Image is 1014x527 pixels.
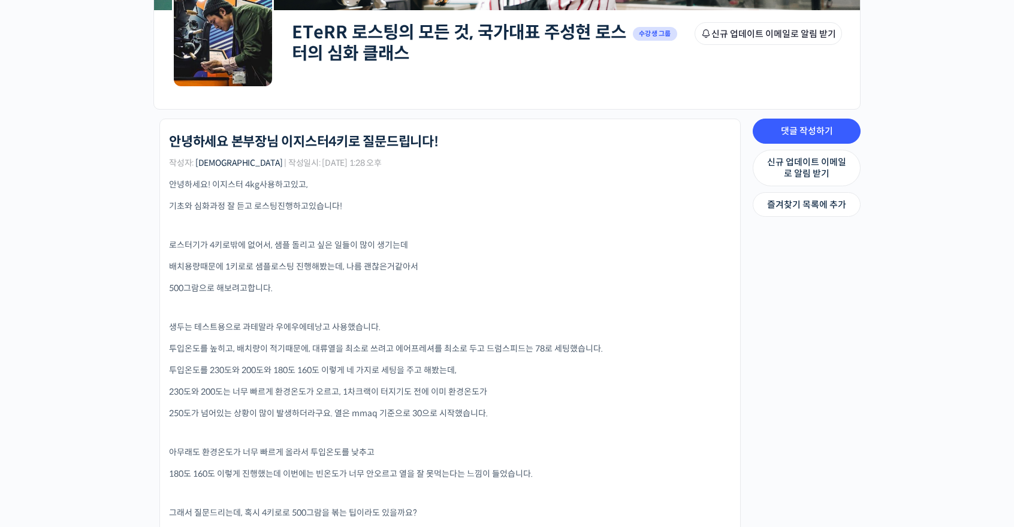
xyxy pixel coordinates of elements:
[169,507,731,519] p: 그래서 질문드리는데, 혹시 4키로로 500그람을 볶는 팁이라도 있을까요?
[753,150,861,186] a: 신규 업데이트 이메일로 알림 받기
[38,398,45,407] span: 홈
[169,159,382,167] span: 작성자: | 작성일시: [DATE] 1:28 오후
[185,398,200,407] span: 설정
[79,380,155,410] a: 대화
[633,27,677,41] span: 수강생 그룹
[169,446,731,459] p: 아무래도 환경온도가 너무 빠르게 올라서 투입온도를 낮추고
[169,134,439,150] h1: 안녕하세요 본부장님 이지스터4키로 질문드립니다!
[169,364,731,377] p: 투입온도를 230도와 200도와 180도 160도 이렇게 네 가지로 세팅을 주고 해봤는데,
[292,22,626,64] a: ETeRR 로스팅의 모든 것, 국가대표 주성현 로스터의 심화 클래스
[169,282,731,295] p: 500그람으로 해보려고합니다.
[110,398,124,408] span: 대화
[169,386,731,398] p: 230도와 200도는 너무 빠르게 환경온도가 오르고, 1차크랙이 터지기도 전에 이미 환경온도가
[753,119,861,144] a: 댓글 작성하기
[169,178,731,191] p: 안녕하세요! 이지스터 4kg사용하고있고,
[169,321,731,334] p: 생두는 테스트용으로 과테말라 우에우에테낭고 사용했습니다.
[169,239,731,252] p: 로스터기가 4키로밖에 없어서, 샘플 돌리고 싶은 일들이 많이 생기는데
[695,22,842,45] button: 신규 업데이트 이메일로 알림 받기
[4,380,79,410] a: 홈
[169,200,731,213] p: 기초와 심화과정 잘 듣고 로스팅진행하고있습니다!
[753,192,861,217] a: 즐겨찾기 목록에 추가
[169,261,731,273] p: 배치용량때문에 1키로로 샘플로스팅 진행해봤는데, 나름 괜찮은거같아서
[169,343,731,355] p: 투입온도를 높히고, 배치량이 적기때문에, 대류열을 최소로 쓰려고 에어프레셔를 최소로 두고 드럼스피드는 78로 세팅했습니다.
[169,468,731,480] p: 180도 160도 이렇게 진행했는데 이번에는 빈온도가 너무 안오르고 열을 잘 못먹는다는 느낌이 들었습니다.
[195,158,283,168] a: [DEMOGRAPHIC_DATA]
[155,380,230,410] a: 설정
[169,407,731,420] p: 250도가 넘어있는 상황이 많이 발생하더라구요. 열은 mmaq 기준으로 30으로 시작했습니다.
